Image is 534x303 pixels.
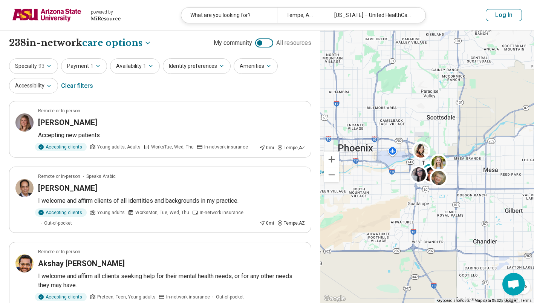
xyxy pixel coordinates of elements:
[12,6,81,24] img: Arizona State University
[35,293,87,301] div: Accepting clients
[97,294,156,300] span: Preteen, Teen, Young adults
[86,173,116,180] span: Speaks Arabic
[38,183,97,193] h3: [PERSON_NAME]
[38,131,305,140] p: Accepting new patients
[325,8,421,23] div: [US_STATE] – United HealthCare
[143,62,146,70] span: 1
[38,258,125,269] h3: Akshay [PERSON_NAME]
[38,107,80,114] p: Remote or In-person
[90,62,93,70] span: 1
[35,208,87,217] div: Accepting clients
[216,294,244,300] span: Out-of-pocket
[324,152,339,167] button: Zoom in
[324,167,339,182] button: Zoom out
[486,9,522,21] button: Log In
[151,144,194,150] span: Works Tue, Wed, Thu
[35,143,87,151] div: Accepting clients
[12,6,121,24] a: Arizona State Universitypowered by
[259,220,274,226] div: 0 mi
[91,9,121,15] div: powered by
[200,209,243,216] span: In-network insurance
[277,8,325,23] div: Tempe, AZ 85281, [GEOGRAPHIC_DATA]
[135,209,189,216] span: Works Mon, Tue, Wed, Thu
[82,37,151,49] button: Care options
[61,58,107,74] button: Payment1
[61,77,93,95] div: Clear filters
[97,144,141,150] span: Young adults, Adults
[9,37,151,49] h1: 238 in-network
[234,58,278,74] button: Amenities
[163,58,231,74] button: Identity preferences
[521,298,532,303] a: Terms (opens in new tab)
[276,38,311,47] span: All resources
[181,8,277,23] div: What are you looking for?
[277,144,305,151] div: Tempe , AZ
[97,209,125,216] span: Young adults
[9,58,58,74] button: Specialty93
[38,196,305,205] p: I welcome and affirm clients of all identities and backgrounds in my practice.
[38,117,97,128] h3: [PERSON_NAME]
[474,298,516,303] span: Map data ©2025 Google
[277,220,305,226] div: Tempe , AZ
[82,37,142,49] span: care options
[502,273,525,295] div: Open chat
[259,144,274,151] div: 0 mi
[204,144,248,150] span: In-network insurance
[166,294,210,300] span: In-network insurance
[38,248,80,255] p: Remote or In-person
[44,220,72,226] span: Out-of-pocket
[38,272,305,290] p: I welcome and affirm all clients seeking help for their mental health needs, or for any other nee...
[214,38,252,47] span: My community
[110,58,160,74] button: Availability1
[9,78,58,93] button: Accessibility
[38,62,44,70] span: 93
[38,173,80,180] p: Remote or In-person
